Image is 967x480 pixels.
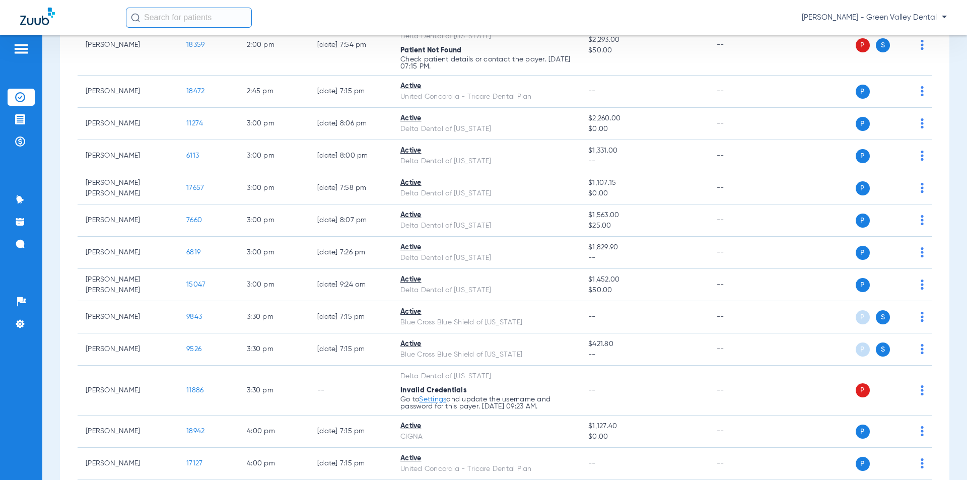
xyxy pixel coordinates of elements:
[709,416,777,448] td: --
[400,464,572,474] div: United Concordia - Tricare Dental Plan
[400,47,461,54] span: Patient Not Found
[186,249,200,256] span: 6819
[78,76,178,108] td: [PERSON_NAME]
[400,350,572,360] div: Blue Cross Blue Shield of [US_STATE]
[588,178,700,188] span: $1,107.15
[898,40,908,50] img: x.svg
[898,247,908,257] img: x.svg
[898,183,908,193] img: x.svg
[400,387,467,394] span: Invalid Credentials
[400,285,572,296] div: Delta Dental of [US_STATE]
[856,246,870,260] span: P
[309,416,392,448] td: [DATE] 7:15 PM
[78,333,178,366] td: [PERSON_NAME]
[709,15,777,76] td: --
[856,181,870,195] span: P
[917,432,967,480] iframe: Chat Widget
[709,140,777,172] td: --
[588,221,700,231] span: $25.00
[588,242,700,253] span: $1,829.90
[709,269,777,301] td: --
[400,81,572,92] div: Active
[400,339,572,350] div: Active
[131,13,140,22] img: Search Icon
[239,172,309,204] td: 3:00 PM
[400,221,572,231] div: Delta Dental of [US_STATE]
[239,140,309,172] td: 3:00 PM
[126,8,252,28] input: Search for patients
[78,140,178,172] td: [PERSON_NAME]
[239,333,309,366] td: 3:30 PM
[400,113,572,124] div: Active
[588,339,700,350] span: $421.80
[588,313,596,320] span: --
[856,149,870,163] span: P
[588,460,596,467] span: --
[400,253,572,263] div: Delta Dental of [US_STATE]
[78,301,178,333] td: [PERSON_NAME]
[400,156,572,167] div: Delta Dental of [US_STATE]
[186,120,203,127] span: 11274
[898,280,908,290] img: x.svg
[856,85,870,99] span: P
[709,366,777,416] td: --
[856,310,870,324] span: P
[400,124,572,134] div: Delta Dental of [US_STATE]
[588,432,700,442] span: $0.00
[78,237,178,269] td: [PERSON_NAME]
[856,278,870,292] span: P
[400,307,572,317] div: Active
[239,301,309,333] td: 3:30 PM
[78,15,178,76] td: [PERSON_NAME]
[921,151,924,161] img: group-dot-blue.svg
[78,204,178,237] td: [PERSON_NAME]
[588,421,700,432] span: $1,127.40
[588,146,700,156] span: $1,331.00
[921,215,924,225] img: group-dot-blue.svg
[898,86,908,96] img: x.svg
[588,285,700,296] span: $50.00
[239,204,309,237] td: 3:00 PM
[856,425,870,439] span: P
[309,108,392,140] td: [DATE] 8:06 PM
[309,76,392,108] td: [DATE] 7:15 PM
[400,210,572,221] div: Active
[400,275,572,285] div: Active
[400,371,572,382] div: Delta Dental of [US_STATE]
[921,280,924,290] img: group-dot-blue.svg
[186,346,201,353] span: 9526
[78,366,178,416] td: [PERSON_NAME]
[186,428,204,435] span: 18942
[309,237,392,269] td: [DATE] 7:26 PM
[898,344,908,354] img: x.svg
[876,342,890,357] span: S
[802,13,947,23] span: [PERSON_NAME] - Green Valley Dental
[709,172,777,204] td: --
[400,432,572,442] div: CIGNA
[400,242,572,253] div: Active
[13,43,29,55] img: hamburger-icon
[898,385,908,395] img: x.svg
[709,237,777,269] td: --
[856,383,870,397] span: P
[898,118,908,128] img: x.svg
[921,86,924,96] img: group-dot-blue.svg
[709,204,777,237] td: --
[78,108,178,140] td: [PERSON_NAME]
[239,366,309,416] td: 3:30 PM
[400,317,572,328] div: Blue Cross Blue Shield of [US_STATE]
[876,310,890,324] span: S
[309,366,392,416] td: --
[898,312,908,322] img: x.svg
[309,140,392,172] td: [DATE] 8:00 PM
[898,215,908,225] img: x.svg
[588,113,700,124] span: $2,260.00
[239,76,309,108] td: 2:45 PM
[921,344,924,354] img: group-dot-blue.svg
[921,118,924,128] img: group-dot-blue.svg
[898,151,908,161] img: x.svg
[588,35,700,45] span: $2,293.00
[921,385,924,395] img: group-dot-blue.svg
[186,387,203,394] span: 11886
